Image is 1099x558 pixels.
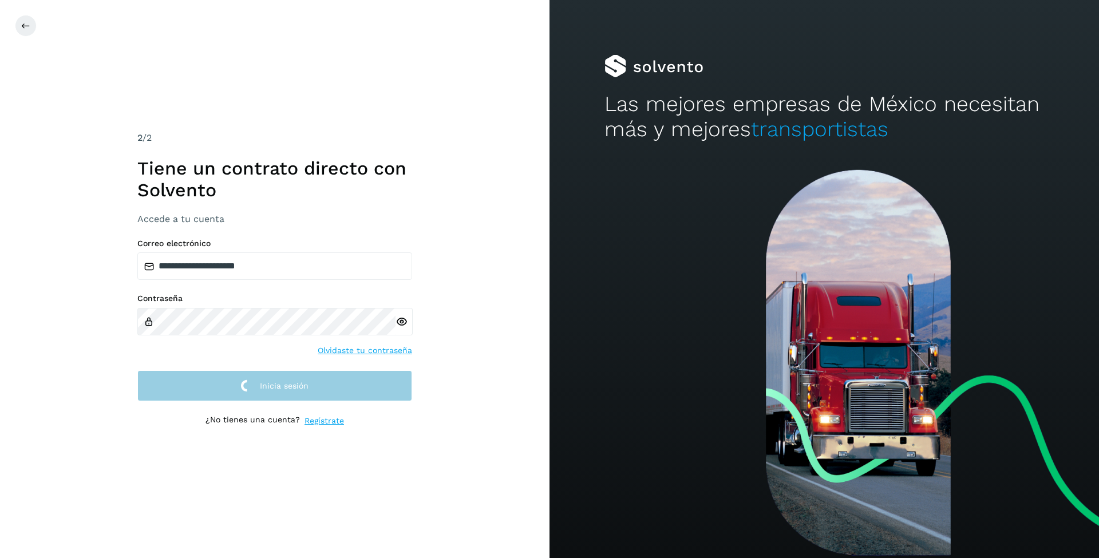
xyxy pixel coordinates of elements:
[604,92,1044,143] h2: Las mejores empresas de México necesitan más y mejores
[260,382,309,390] span: Inicia sesión
[318,345,412,357] a: Olvidaste tu contraseña
[137,132,143,143] span: 2
[751,117,888,141] span: transportistas
[137,131,412,145] div: /2
[137,370,412,402] button: Inicia sesión
[137,239,412,248] label: Correo electrónico
[137,294,412,303] label: Contraseña
[137,213,412,224] h3: Accede a tu cuenta
[205,415,300,427] p: ¿No tienes una cuenta?
[305,415,344,427] a: Regístrate
[137,157,412,201] h1: Tiene un contrato directo con Solvento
